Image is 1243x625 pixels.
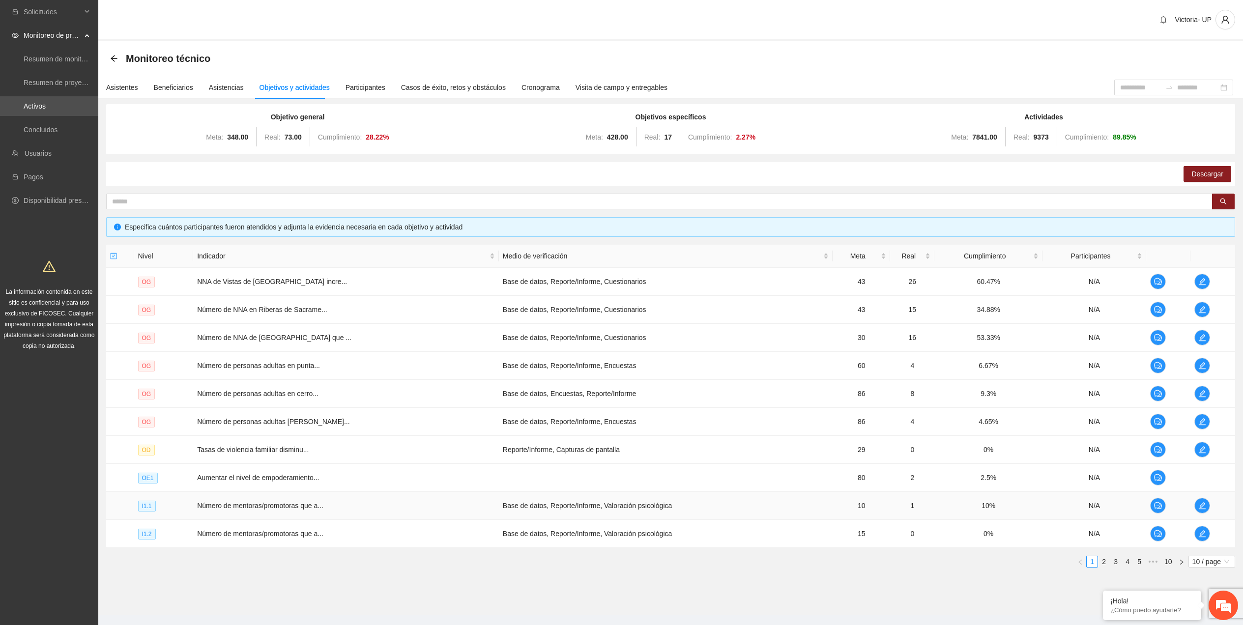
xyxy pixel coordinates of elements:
span: edit [1195,502,1210,510]
span: arrow-left [110,55,118,62]
th: Real [890,245,934,268]
td: 0% [934,436,1042,464]
span: I1.2 [138,529,156,540]
button: edit [1194,442,1210,457]
span: Real: [1013,133,1030,141]
li: 10 [1161,556,1176,568]
button: edit [1194,302,1210,317]
span: Victoria- UP [1175,16,1212,24]
button: edit [1194,274,1210,289]
td: 43 [833,268,890,296]
strong: 28.22 % [366,133,389,141]
span: 10 / page [1192,556,1231,567]
span: OG [138,305,155,315]
a: Resumen de proyectos aprobados [24,79,129,86]
td: 0% [934,520,1042,548]
button: bell [1156,12,1171,28]
strong: 7841.00 [972,133,997,141]
span: Cumplimiento: [688,133,732,141]
button: comment [1150,386,1166,401]
button: comment [1150,498,1166,513]
td: N/A [1042,268,1146,296]
div: ¡Hola! [1110,597,1194,605]
strong: 9373 [1034,133,1049,141]
td: 8 [890,380,934,408]
a: 3 [1110,556,1121,567]
td: Base de datos, Reporte/Informe, Encuestas [499,408,833,436]
span: Cumplimiento: [1065,133,1109,141]
a: Pagos [24,173,43,181]
span: Número de mentoras/promotoras que a... [197,502,323,510]
span: La información contenida en este sitio es confidencial y para uso exclusivo de FICOSEC. Cualquier... [4,288,95,349]
strong: Objetivo general [271,113,325,121]
div: Visita de campo y entregables [576,82,667,93]
td: N/A [1042,296,1146,324]
span: Meta [837,251,879,261]
td: Base de datos, Encuestas, Reporte/Informe [499,380,833,408]
p: ¿Cómo puedo ayudarte? [1110,606,1194,614]
button: edit [1194,414,1210,429]
td: 43 [833,296,890,324]
li: Next 5 Pages [1145,556,1161,568]
td: 15 [833,520,890,548]
span: swap-right [1165,84,1173,91]
strong: 2.27 % [736,133,755,141]
span: Número de personas adultas en cerro... [197,390,318,398]
td: N/A [1042,324,1146,352]
a: 1 [1087,556,1098,567]
li: 1 [1086,556,1098,568]
div: Asistentes [106,82,138,93]
span: Aumentar el nivel de empoderamiento... [197,474,319,482]
td: 30 [833,324,890,352]
div: Back [110,55,118,63]
button: search [1212,194,1235,209]
td: 10 [833,492,890,520]
td: 26 [890,268,934,296]
span: Descargar [1191,169,1223,179]
button: comment [1150,330,1166,345]
li: Next Page [1176,556,1187,568]
button: left [1074,556,1086,568]
span: OG [138,361,155,371]
td: N/A [1042,436,1146,464]
td: 86 [833,408,890,436]
td: 15 [890,296,934,324]
span: edit [1195,362,1210,369]
td: N/A [1042,380,1146,408]
span: Meta: [586,133,603,141]
span: NNA de Vistas de [GEOGRAPHIC_DATA] incre... [197,278,347,285]
td: Reporte/Informe, Capturas de pantalla [499,436,833,464]
div: Asistencias [209,82,244,93]
td: 2.5% [934,464,1042,492]
td: 16 [890,324,934,352]
a: 10 [1161,556,1175,567]
span: Número de personas adultas en punta... [197,362,320,369]
td: 60.47% [934,268,1042,296]
div: Page Size [1188,556,1235,568]
td: Base de datos, Reporte/Informe, Encuestas [499,352,833,380]
button: comment [1150,358,1166,373]
td: 60 [833,352,890,380]
button: edit [1194,386,1210,401]
span: left [1077,559,1083,565]
span: Real: [264,133,281,141]
strong: 428.00 [607,133,628,141]
td: 80 [833,464,890,492]
button: comment [1150,470,1166,485]
td: 0 [890,436,934,464]
span: Monitoreo técnico [126,51,210,66]
button: Descargar [1184,166,1231,182]
a: 2 [1098,556,1109,567]
span: edit [1195,334,1210,341]
td: 10% [934,492,1042,520]
button: edit [1194,330,1210,345]
th: Indicador [193,245,499,268]
span: warning [43,260,56,273]
span: to [1165,84,1173,91]
strong: Objetivos específicos [636,113,706,121]
span: edit [1195,418,1210,426]
td: N/A [1042,464,1146,492]
td: Base de datos, Reporte/Informe, Cuestionarios [499,268,833,296]
strong: 17 [664,133,672,141]
span: Real [894,251,923,261]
